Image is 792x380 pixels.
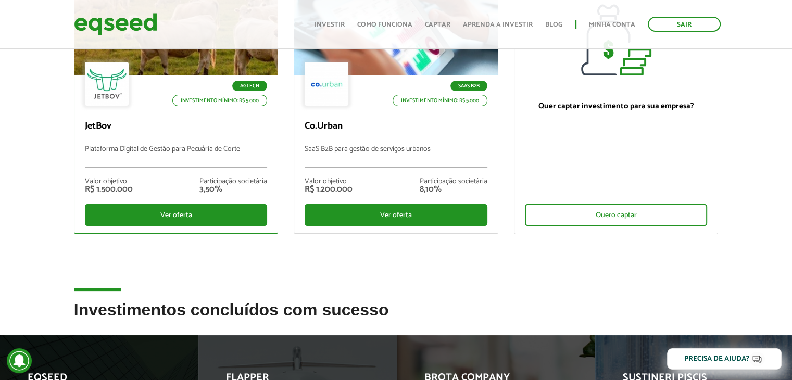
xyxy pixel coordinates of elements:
a: Sair [648,17,721,32]
div: Participação societária [420,178,487,185]
a: Captar [425,21,450,28]
p: Plataforma Digital de Gestão para Pecuária de Corte [85,145,268,168]
p: Investimento mínimo: R$ 5.000 [172,95,267,106]
div: Ver oferta [85,204,268,226]
img: EqSeed [74,10,157,38]
p: SaaS B2B [450,81,487,91]
div: Valor objetivo [85,178,133,185]
p: Agtech [232,81,267,91]
div: 3,50% [199,185,267,194]
p: SaaS B2B para gestão de serviços urbanos [305,145,487,168]
p: Quer captar investimento para sua empresa? [525,102,708,111]
div: R$ 1.200.000 [305,185,353,194]
div: Ver oferta [305,204,487,226]
a: Minha conta [589,21,635,28]
p: JetBov [85,121,268,132]
div: Valor objetivo [305,178,353,185]
a: Aprenda a investir [463,21,533,28]
p: Investimento mínimo: R$ 5.000 [393,95,487,106]
div: Quero captar [525,204,708,226]
a: Blog [545,21,562,28]
div: R$ 1.500.000 [85,185,133,194]
a: Investir [315,21,345,28]
p: Co.Urban [305,121,487,132]
div: Participação societária [199,178,267,185]
h2: Investimentos concluídos com sucesso [74,301,719,335]
div: 8,10% [420,185,487,194]
a: Como funciona [357,21,412,28]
